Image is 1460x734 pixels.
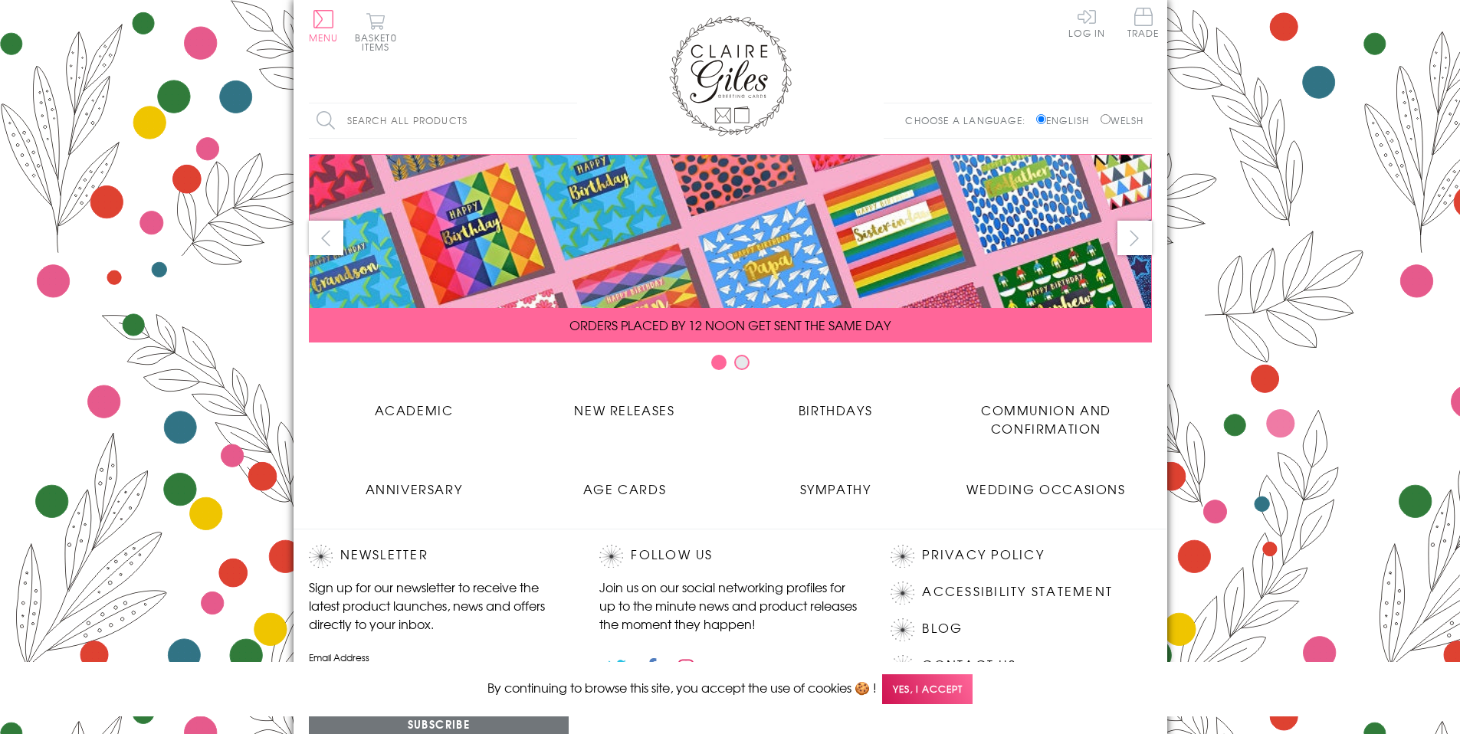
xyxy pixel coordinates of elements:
span: Communion and Confirmation [981,401,1111,437]
button: Menu [309,10,339,42]
a: Trade [1127,8,1160,41]
label: Welsh [1101,113,1144,127]
button: prev [309,221,343,255]
a: Log In [1068,8,1105,38]
a: Sympathy [730,468,941,498]
a: Wedding Occasions [941,468,1152,498]
a: Privacy Policy [922,545,1044,565]
p: Choose a language: [905,113,1033,127]
span: Trade [1127,8,1160,38]
span: Age Cards [583,480,666,498]
button: next [1117,221,1152,255]
a: Accessibility Statement [922,582,1113,602]
span: Birthdays [799,401,872,419]
span: Menu [309,31,339,44]
input: Search all products [309,103,577,138]
a: Birthdays [730,389,941,419]
span: 0 items [362,31,397,54]
a: Blog [922,618,963,639]
button: Carousel Page 1 (Current Slide) [711,355,727,370]
p: Join us on our social networking profiles for up to the minute news and product releases the mome... [599,578,860,633]
span: Academic [375,401,454,419]
span: Wedding Occasions [966,480,1125,498]
span: New Releases [574,401,674,419]
a: Anniversary [309,468,520,498]
label: English [1036,113,1097,127]
a: New Releases [520,389,730,419]
h2: Follow Us [599,545,860,568]
p: Sign up for our newsletter to receive the latest product launches, news and offers directly to yo... [309,578,569,633]
span: ORDERS PLACED BY 12 NOON GET SENT THE SAME DAY [569,316,891,334]
button: Carousel Page 2 [734,355,750,370]
a: Academic [309,389,520,419]
a: Contact Us [922,655,1015,676]
a: Age Cards [520,468,730,498]
label: Email Address [309,650,569,664]
span: Anniversary [366,480,463,498]
img: Claire Giles Greetings Cards [669,15,792,136]
button: Basket0 items [355,12,397,51]
input: English [1036,114,1046,124]
input: Welsh [1101,114,1111,124]
span: Sympathy [800,480,871,498]
span: Yes, I accept [882,674,973,704]
h2: Newsletter [309,545,569,568]
a: Communion and Confirmation [941,389,1152,437]
input: Search [562,103,577,138]
div: Carousel Pagination [309,354,1152,378]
